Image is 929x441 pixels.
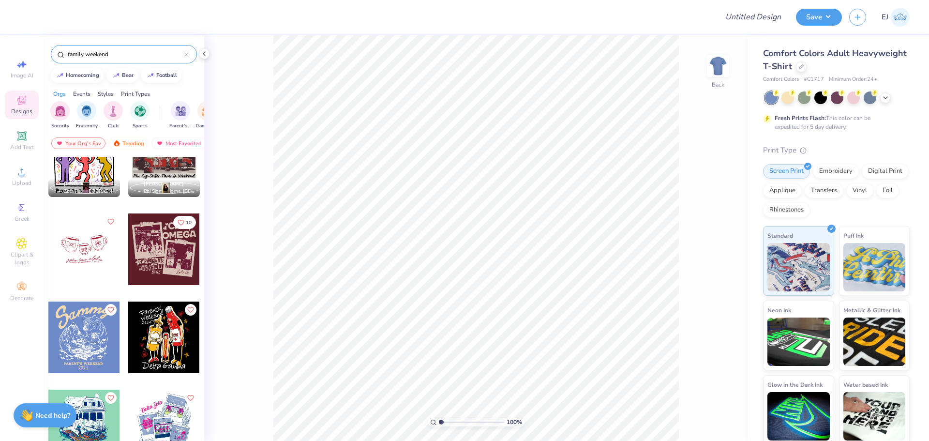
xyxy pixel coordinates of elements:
button: Like [105,216,117,228]
img: Sorority Image [55,106,66,117]
div: Applique [763,183,802,198]
input: Untitled Design [718,7,789,27]
img: Game Day Image [202,106,213,117]
button: filter button [169,101,192,130]
span: Parent's Weekend [169,122,192,130]
span: # C1717 [804,76,824,84]
img: Elliah Jace Mercado [891,8,910,27]
div: Embroidery [813,164,859,179]
button: Like [185,392,196,404]
input: Try "Alpha" [67,49,184,59]
button: Like [173,216,196,229]
span: Add Text [10,143,33,151]
div: Events [73,90,90,98]
span: Sorority [51,122,69,130]
button: Save [796,9,842,26]
a: EJ [882,8,910,27]
div: Print Types [121,90,150,98]
span: Fraternity [76,122,98,130]
div: football [156,73,177,78]
div: Back [712,80,724,89]
span: Upload [12,179,31,187]
span: Sports [133,122,148,130]
button: Like [105,392,117,404]
span: Clipart & logos [5,251,39,266]
div: Transfers [805,183,843,198]
img: Standard [767,243,830,291]
div: Print Type [763,145,910,156]
div: filter for Game Day [196,101,218,130]
div: filter for Sorority [50,101,70,130]
span: Greek [15,215,30,223]
span: Minimum Order: 24 + [829,76,877,84]
div: Orgs [53,90,66,98]
img: most_fav.gif [156,140,164,147]
img: Back [708,56,728,76]
span: Image AI [11,72,33,79]
span: Neon Ink [767,305,791,315]
img: Club Image [108,106,119,117]
span: EJ [882,12,888,23]
img: Metallic & Glitter Ink [843,318,906,366]
button: filter button [196,101,218,130]
div: Screen Print [763,164,810,179]
button: filter button [104,101,123,130]
div: Vinyl [846,183,873,198]
span: Club [108,122,119,130]
div: Foil [876,183,899,198]
strong: Need help? [35,411,70,420]
button: filter button [50,101,70,130]
span: Game Day [196,122,218,130]
button: Like [105,304,117,316]
button: football [141,68,181,83]
img: trending.gif [113,140,120,147]
div: filter for Sports [130,101,150,130]
span: Comfort Colors [763,76,799,84]
button: filter button [130,101,150,130]
img: Parent's Weekend Image [175,106,186,117]
img: Puff Ink [843,243,906,291]
span: Phi Sigma Sigma, [GEOGRAPHIC_DATA] [144,188,196,195]
span: Metallic & Glitter Ink [843,305,900,315]
div: Your Org's Fav [51,137,105,149]
div: Rhinestones [763,203,810,217]
img: most_fav.gif [56,140,63,147]
span: Water based Ink [843,380,888,390]
div: filter for Club [104,101,123,130]
img: Neon Ink [767,318,830,366]
span: 100 % [507,418,522,426]
div: filter for Parent's Weekend [169,101,192,130]
div: bear [122,73,134,78]
button: Like [185,304,196,316]
div: filter for Fraternity [76,101,98,130]
button: homecoming [51,68,104,83]
img: Glow in the Dark Ink [767,392,830,441]
button: filter button [76,101,98,130]
button: bear [107,68,138,83]
span: [PERSON_NAME] [144,181,184,187]
img: trend_line.gif [56,73,64,78]
img: trend_line.gif [112,73,120,78]
div: This color can be expedited for 5 day delivery. [775,114,894,131]
span: Puff Ink [843,230,864,241]
div: Styles [98,90,114,98]
span: Glow in the Dark Ink [767,380,823,390]
img: Fraternity Image [81,106,92,117]
span: [PERSON_NAME] [64,181,104,187]
span: Decorate [10,294,33,302]
div: Most Favorited [151,137,206,149]
img: Water based Ink [843,392,906,441]
span: 10 [186,220,192,225]
strong: Fresh Prints Flash: [775,114,826,122]
img: Sports Image [135,106,146,117]
div: Digital Print [862,164,909,179]
div: homecoming [66,73,99,78]
span: Zeta Psi, [GEOGRAPHIC_DATA][US_STATE] at [GEOGRAPHIC_DATA] [64,188,116,195]
img: trend_line.gif [147,73,154,78]
span: Comfort Colors Adult Heavyweight T-Shirt [763,47,907,72]
span: Designs [11,107,32,115]
span: Standard [767,230,793,241]
div: Trending [108,137,149,149]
